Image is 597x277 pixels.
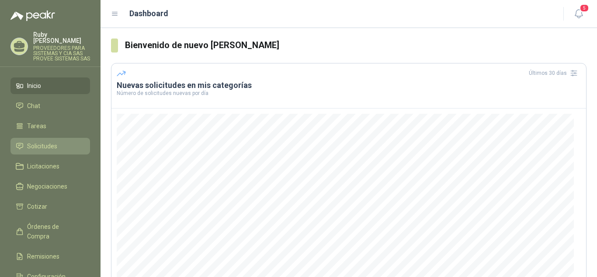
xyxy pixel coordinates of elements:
[10,198,90,215] a: Cotizar
[129,7,168,20] h1: Dashboard
[10,118,90,134] a: Tareas
[571,6,587,22] button: 5
[33,46,90,61] p: PROVEEDORES PARA SISTEMAS Y CIA SAS PROVEE SISTEMAS SAS
[27,202,47,211] span: Cotizar
[10,158,90,175] a: Licitaciones
[27,252,59,261] span: Remisiones
[117,91,581,96] p: Número de solicitudes nuevas por día
[10,98,90,114] a: Chat
[10,248,90,265] a: Remisiones
[10,11,55,21] img: Logo peakr
[33,32,90,44] p: Ruby [PERSON_NAME]
[10,178,90,195] a: Negociaciones
[27,161,59,171] span: Licitaciones
[10,77,90,94] a: Inicio
[27,182,67,191] span: Negociaciones
[27,101,40,111] span: Chat
[27,222,82,241] span: Órdenes de Compra
[27,141,57,151] span: Solicitudes
[125,39,587,52] h3: Bienvenido de nuevo [PERSON_NAME]
[27,81,41,91] span: Inicio
[117,80,581,91] h3: Nuevas solicitudes en mis categorías
[10,138,90,154] a: Solicitudes
[10,218,90,245] a: Órdenes de Compra
[580,4,589,12] span: 5
[529,66,581,80] div: Últimos 30 días
[27,121,46,131] span: Tareas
